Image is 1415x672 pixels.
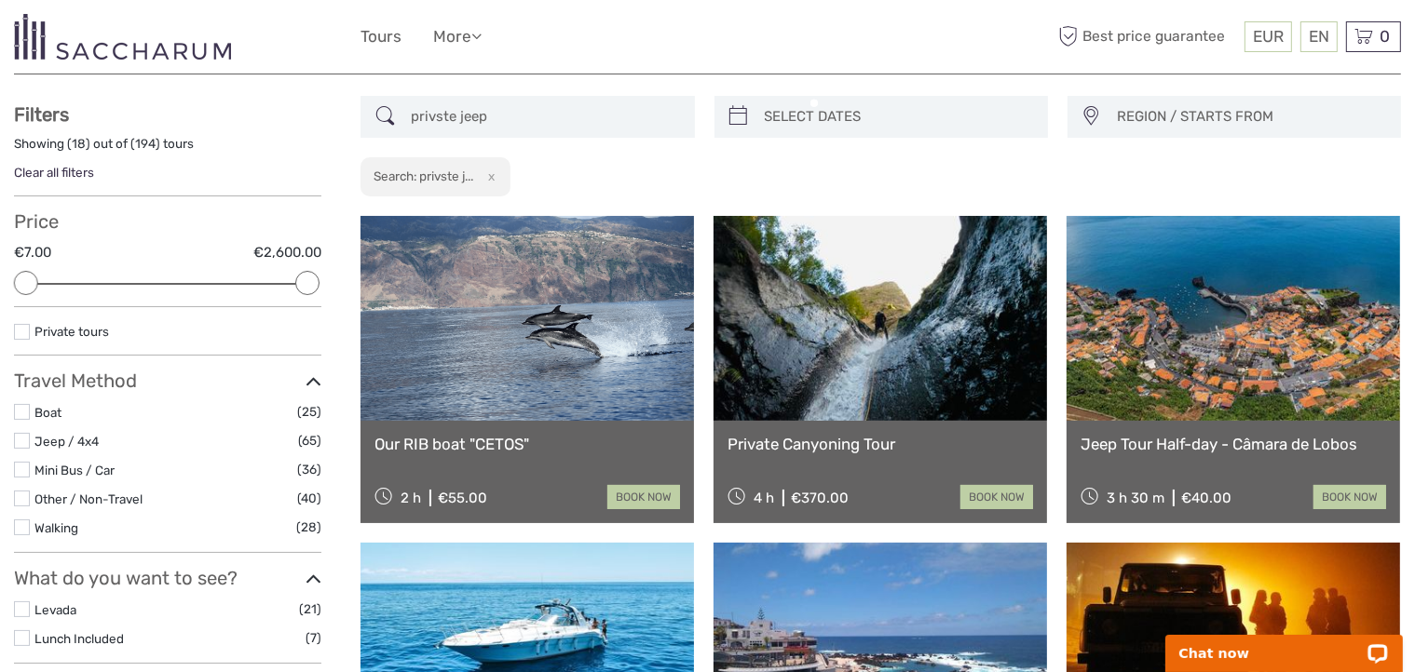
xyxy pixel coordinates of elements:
a: Clear all filters [14,165,94,180]
a: Our RIB boat "CETOS" [374,435,680,453]
a: Mini Bus / Car [34,463,115,477]
div: €55.00 [438,490,487,506]
label: 194 [135,135,156,153]
span: 4 h [754,490,774,506]
span: Best price guarantee [1054,21,1240,52]
span: 2 h [401,490,421,506]
div: EN [1300,21,1338,52]
span: (7) [306,627,321,649]
a: Private tours [34,324,109,339]
a: Tours [361,23,401,50]
div: Showing ( ) out of ( ) tours [14,135,321,164]
label: 18 [72,135,86,153]
a: Private Canyoning Tour [728,435,1033,453]
h3: What do you want to see? [14,567,321,589]
img: 3281-7c2c6769-d4eb-44b0-bed6-48b5ed3f104e_logo_small.png [14,14,231,60]
span: EUR [1253,27,1284,46]
a: Boat [34,405,61,420]
label: €2,600.00 [253,243,321,262]
div: €370.00 [791,490,849,506]
a: book now [607,485,680,509]
label: €7.00 [14,243,51,262]
a: book now [960,485,1033,509]
a: Levada [34,602,76,617]
span: (36) [297,459,321,480]
span: (25) [297,401,321,423]
a: Jeep Tour Half-day - Câmara de Lobos [1081,435,1386,453]
span: (65) [298,430,321,451]
a: Walking [34,520,78,535]
span: 0 [1377,27,1393,46]
strong: Filters [14,103,69,126]
span: (28) [296,517,321,538]
div: €40.00 [1181,490,1231,506]
a: Other / Non-Travel [34,491,143,506]
h2: Search: privste j... [374,168,473,183]
iframe: LiveChat chat widget [1153,613,1415,672]
a: Jeep / 4x4 [34,434,99,449]
h3: Price [14,210,321,233]
input: SELECT DATES [757,101,1039,133]
input: SEARCH [403,101,685,133]
button: REGION / STARTS FROM [1109,101,1392,132]
a: Lunch Included [34,631,124,646]
button: x [476,167,501,186]
a: More [433,23,482,50]
span: 3 h 30 m [1107,490,1164,506]
h3: Travel Method [14,370,321,392]
span: (40) [297,488,321,509]
a: book now [1313,485,1386,509]
span: (21) [299,598,321,620]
